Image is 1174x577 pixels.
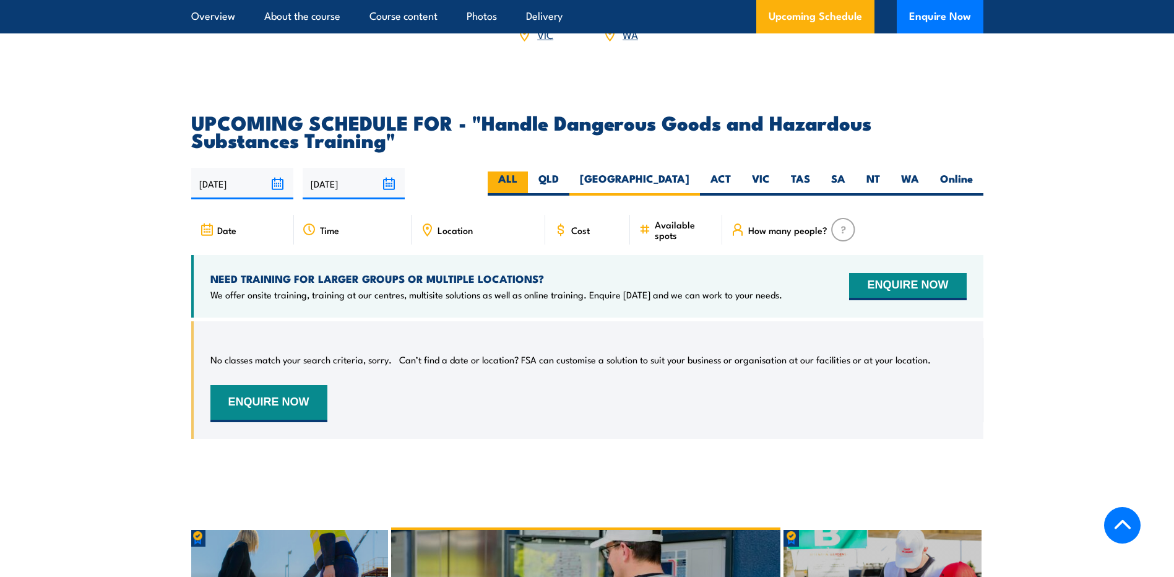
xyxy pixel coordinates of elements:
[849,273,966,300] button: ENQUIRE NOW
[780,171,821,196] label: TAS
[741,171,780,196] label: VIC
[537,27,553,41] a: VIC
[891,171,930,196] label: WA
[488,171,528,196] label: ALL
[210,272,782,285] h4: NEED TRAINING FOR LARGER GROUPS OR MULTIPLE LOCATIONS?
[438,225,473,235] span: Location
[569,171,700,196] label: [GEOGRAPHIC_DATA]
[399,354,931,366] p: Can’t find a date or location? FSA can customise a solution to suit your business or organisation...
[191,113,983,148] h2: UPCOMING SCHEDULE FOR - "Handle Dangerous Goods and Hazardous Substances Training"
[930,171,983,196] label: Online
[191,168,293,199] input: From date
[623,27,638,41] a: WA
[210,385,327,422] button: ENQUIRE NOW
[655,219,714,240] span: Available spots
[210,354,392,366] p: No classes match your search criteria, sorry.
[217,225,236,235] span: Date
[821,171,856,196] label: SA
[748,225,827,235] span: How many people?
[320,225,339,235] span: Time
[571,225,590,235] span: Cost
[210,288,782,301] p: We offer onsite training, training at our centres, multisite solutions as well as online training...
[528,171,569,196] label: QLD
[303,168,405,199] input: To date
[856,171,891,196] label: NT
[700,171,741,196] label: ACT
